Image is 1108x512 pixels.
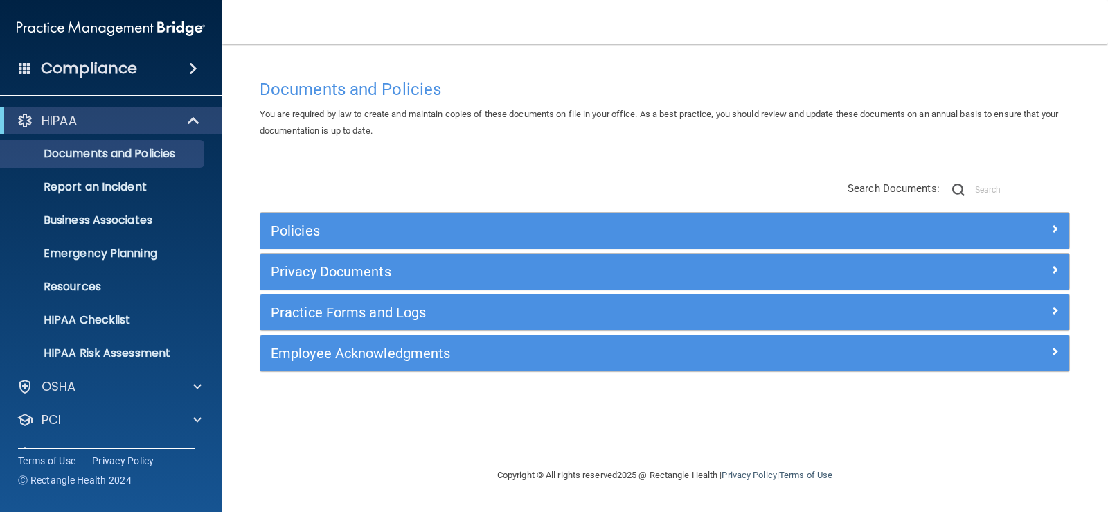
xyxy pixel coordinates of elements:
[18,473,132,487] span: Ⓒ Rectangle Health 2024
[9,213,198,227] p: Business Associates
[42,412,61,428] p: PCI
[42,445,172,461] p: OfficeSafe University
[9,280,198,294] p: Resources
[42,112,77,129] p: HIPAA
[17,378,202,395] a: OSHA
[412,453,918,497] div: Copyright © All rights reserved 2025 @ Rectangle Health | |
[271,264,857,279] h5: Privacy Documents
[271,301,1059,324] a: Practice Forms and Logs
[9,313,198,327] p: HIPAA Checklist
[17,112,201,129] a: HIPAA
[271,342,1059,364] a: Employee Acknowledgments
[92,454,154,468] a: Privacy Policy
[18,454,75,468] a: Terms of Use
[9,247,198,261] p: Emergency Planning
[9,147,198,161] p: Documents and Policies
[975,179,1070,200] input: Search
[9,346,198,360] p: HIPAA Risk Assessment
[271,223,857,238] h5: Policies
[260,109,1058,136] span: You are required by law to create and maintain copies of these documents on file in your office. ...
[9,180,198,194] p: Report an Incident
[722,470,776,480] a: Privacy Policy
[260,80,1070,98] h4: Documents and Policies
[17,15,205,42] img: PMB logo
[42,378,76,395] p: OSHA
[779,470,832,480] a: Terms of Use
[271,261,1059,283] a: Privacy Documents
[41,59,137,78] h4: Compliance
[271,305,857,320] h5: Practice Forms and Logs
[271,346,857,361] h5: Employee Acknowledgments
[17,445,202,461] a: OfficeSafe University
[17,412,202,428] a: PCI
[952,184,965,196] img: ic-search.3b580494.png
[271,220,1059,242] a: Policies
[848,182,940,195] span: Search Documents:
